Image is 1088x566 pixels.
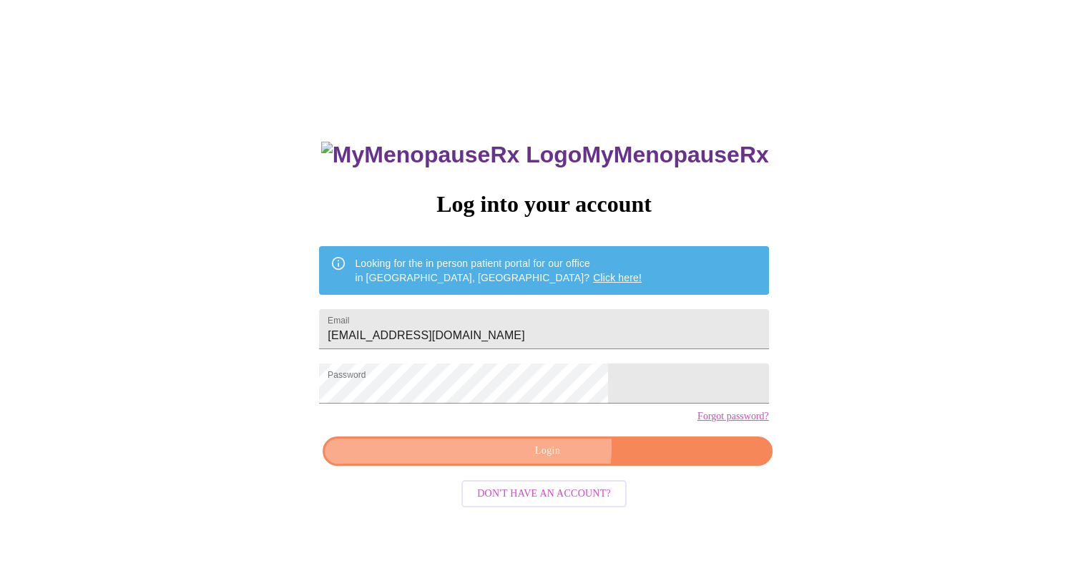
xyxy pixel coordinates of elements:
[461,480,627,508] button: Don't have an account?
[339,442,755,460] span: Login
[321,142,769,168] h3: MyMenopauseRx
[321,142,582,168] img: MyMenopauseRx Logo
[355,250,642,291] div: Looking for the in person patient portal for our office in [GEOGRAPHIC_DATA], [GEOGRAPHIC_DATA]?
[458,487,630,499] a: Don't have an account?
[323,436,772,466] button: Login
[697,411,769,422] a: Forgot password?
[593,272,642,283] a: Click here!
[477,485,611,503] span: Don't have an account?
[319,191,768,218] h3: Log into your account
